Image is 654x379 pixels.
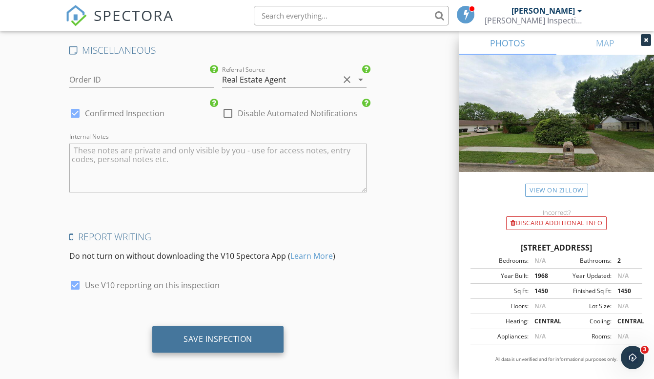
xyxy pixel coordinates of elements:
img: The Best Home Inspection Software - Spectora [65,5,87,26]
div: Appliances: [473,332,529,341]
span: 3 [641,346,649,354]
div: CENTRAL [612,317,639,326]
div: Cooling: [556,317,612,326]
img: streetview [459,55,654,195]
div: Bedrooms: [473,256,529,265]
a: Learn More [290,251,333,261]
div: Lot Size: [556,302,612,311]
div: 2 [612,256,639,265]
div: Finished Sq Ft: [556,287,612,295]
span: N/A [534,256,546,265]
i: arrow_drop_down [355,74,367,85]
div: Floors: [473,302,529,311]
a: PHOTOS [459,31,556,55]
a: SPECTORA [65,13,174,34]
label: Disable Automated Notifications [238,108,357,118]
div: Bathrooms: [556,256,612,265]
div: Rooms: [556,332,612,341]
i: clear [341,74,353,85]
div: Sq Ft: [473,287,529,295]
span: N/A [534,332,546,340]
div: Cocco Inspection LLC [485,16,582,25]
div: Save Inspection [184,334,252,344]
div: [STREET_ADDRESS] [470,242,642,253]
label: Use V10 reporting on this inspection [85,280,220,290]
a: MAP [556,31,654,55]
p: All data is unverified and for informational purposes only. [470,356,642,363]
div: Incorrect? [459,209,654,216]
div: Real Estate Agent [222,75,286,84]
div: Discard Additional info [506,216,607,230]
div: Heating: [473,317,529,326]
iframe: Intercom live chat [621,346,644,369]
div: CENTRAL [529,317,556,326]
a: View on Zillow [525,184,588,197]
span: N/A [617,272,629,280]
textarea: Internal Notes [69,144,367,192]
input: Search everything... [254,6,449,25]
div: 1450 [529,287,556,295]
div: 1968 [529,272,556,280]
div: Year Built: [473,272,529,280]
label: Confirmed Inspection [85,108,164,118]
span: N/A [617,332,629,340]
h4: MISCELLANEOUS [69,44,367,57]
h4: Report Writing [69,231,367,243]
div: [PERSON_NAME] [511,6,575,16]
span: N/A [534,302,546,310]
span: N/A [617,302,629,310]
div: Year Updated: [556,272,612,280]
div: 1450 [612,287,639,295]
span: SPECTORA [94,5,174,25]
p: Do not turn on without downloading the V10 Spectora App ( ) [69,250,367,262]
